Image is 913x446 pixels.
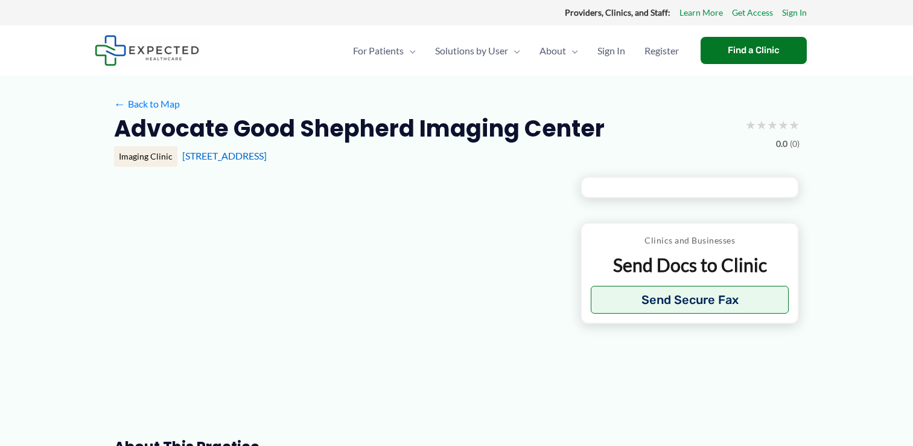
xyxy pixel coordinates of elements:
a: Register [635,30,689,72]
span: (0) [790,136,800,152]
nav: Primary Site Navigation [343,30,689,72]
p: Clinics and Businesses [591,233,789,248]
span: ★ [778,114,789,136]
img: Expected Healthcare Logo - side, dark font, small [95,35,199,66]
a: For PatientsMenu Toggle [343,30,425,72]
button: Send Secure Fax [591,286,789,314]
span: Menu Toggle [566,30,578,72]
a: Solutions by UserMenu Toggle [425,30,530,72]
span: About [539,30,566,72]
a: [STREET_ADDRESS] [182,150,267,161]
a: Get Access [732,5,773,21]
a: AboutMenu Toggle [530,30,588,72]
span: For Patients [353,30,404,72]
strong: Providers, Clinics, and Staff: [565,7,670,18]
span: Menu Toggle [404,30,416,72]
span: 0.0 [776,136,787,152]
span: ★ [745,114,756,136]
span: ← [114,98,126,109]
span: Solutions by User [435,30,508,72]
h2: Advocate Good Shepherd Imaging Center [114,114,605,143]
div: Imaging Clinic [114,146,177,167]
a: Find a Clinic [701,37,807,64]
span: ★ [756,114,767,136]
span: ★ [767,114,778,136]
span: Menu Toggle [508,30,520,72]
p: Send Docs to Clinic [591,253,789,277]
span: Register [644,30,679,72]
a: Learn More [679,5,723,21]
a: Sign In [782,5,807,21]
a: Sign In [588,30,635,72]
span: ★ [789,114,800,136]
a: ←Back to Map [114,95,180,113]
span: Sign In [597,30,625,72]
